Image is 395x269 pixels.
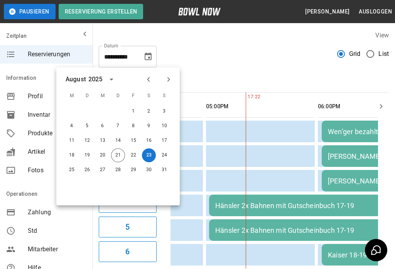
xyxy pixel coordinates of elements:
span: F [127,88,140,104]
button: 12. Aug. 2025 [80,134,94,148]
button: 2. Aug. 2025 [142,104,156,118]
button: 23. Aug. 2025 [142,148,156,162]
button: 5. Aug. 2025 [80,119,94,133]
button: 31. Aug. 2025 [157,163,171,177]
span: S [157,88,171,104]
span: Fotos [28,166,86,175]
button: 25. Aug. 2025 [65,163,79,177]
button: 20. Aug. 2025 [96,148,110,162]
button: 10. Aug. 2025 [157,119,171,133]
button: 6. Aug. 2025 [96,119,110,133]
button: [PERSON_NAME] [302,5,353,19]
button: 8. Aug. 2025 [127,119,140,133]
button: calendar view is open, switch to year view [105,73,118,86]
button: 18. Aug. 2025 [65,148,79,162]
button: 30. Aug. 2025 [142,163,156,177]
div: inventory tabs [99,74,389,92]
button: 26. Aug. 2025 [80,163,94,177]
span: Profil [28,92,86,101]
button: Reservierung erstellen [59,4,143,19]
span: Produkte [28,129,86,138]
button: 16. Aug. 2025 [142,134,156,148]
button: 14. Aug. 2025 [111,134,125,148]
button: 7. Aug. 2025 [111,119,125,133]
label: View [375,32,389,39]
span: Zahlung [28,208,86,217]
button: 6 [99,241,157,262]
button: 4. Aug. 2025 [65,119,79,133]
span: Reservierungen [28,50,86,59]
span: 17:22 [246,93,248,101]
span: Grid [349,49,361,59]
span: Inventar [28,110,86,119]
button: 27. Aug. 2025 [96,163,110,177]
h6: 5 [125,221,130,233]
span: M [96,88,110,104]
div: 2025 [88,75,103,84]
span: M [65,88,79,104]
span: List [378,49,389,59]
button: 11. Aug. 2025 [65,134,79,148]
button: 21. Aug. 2025 [111,148,125,162]
img: logo [178,8,221,15]
button: 29. Aug. 2025 [127,163,140,177]
h6: 6 [125,245,130,258]
button: 13. Aug. 2025 [96,134,110,148]
span: Mitarbeiter [28,245,86,254]
button: 28. Aug. 2025 [111,163,125,177]
button: 9. Aug. 2025 [142,119,156,133]
button: Previous month [142,73,155,86]
button: Ausloggen [356,5,395,19]
span: Artikel [28,147,86,156]
span: S [142,88,156,104]
span: Std [28,226,86,235]
span: D [111,88,125,104]
div: August [66,75,86,84]
button: 3. Aug. 2025 [157,104,171,118]
button: 1. Aug. 2025 [127,104,140,118]
button: 17. Aug. 2025 [157,134,171,148]
button: 5 [99,217,157,237]
button: 24. Aug. 2025 [157,148,171,162]
span: D [80,88,94,104]
button: 15. Aug. 2025 [127,134,140,148]
button: 19. Aug. 2025 [80,148,94,162]
button: Pausieren [4,4,56,19]
button: 22. Aug. 2025 [127,148,140,162]
button: Next month [162,73,175,86]
button: Choose date, selected date is 23. Aug. 2025 [140,49,156,64]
